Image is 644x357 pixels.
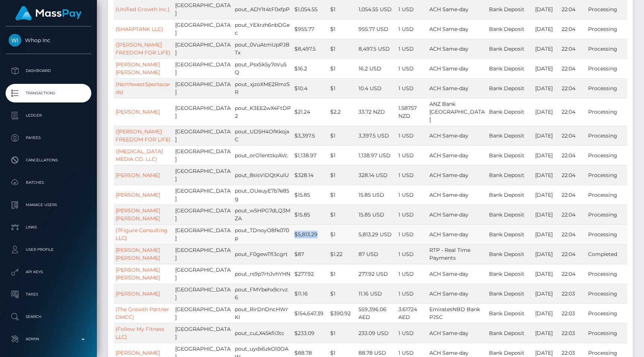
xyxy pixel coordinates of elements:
td: [GEOGRAPHIC_DATA] [173,19,233,39]
a: ([PERSON_NAME] FREEDOM FOR LIFE) [116,128,171,143]
td: 1 USD [397,264,427,284]
td: Processing [586,39,627,59]
td: Bank Deposit [487,323,533,343]
td: $955.77 [293,19,328,39]
td: $15.85 [293,185,328,205]
td: 10.4 USD [357,78,397,98]
td: 22:03 [560,284,586,303]
a: Search [6,307,91,326]
td: Bank Deposit [487,284,533,303]
td: pout_xjzoXME2RmzSR [233,78,293,98]
td: $1 [328,19,357,39]
td: pout_rs9p7rhJvhYHN [233,264,293,284]
td: [GEOGRAPHIC_DATA] [173,185,233,205]
span: Whop Inc [6,37,91,44]
a: (7Figure Consulting LLC) [116,227,168,241]
td: $1 [328,78,357,98]
td: 233.09 USD [357,323,397,343]
td: [GEOGRAPHIC_DATA] [173,284,233,303]
a: [PERSON_NAME] [116,350,160,356]
td: $16.2 [293,59,328,78]
td: 22:04 [560,98,586,126]
p: Batches [9,177,88,188]
a: Cancellations [6,151,91,170]
span: EmiratesNBD Bank PJSC [429,306,480,320]
td: 16.2 USD [357,59,397,78]
img: MassPay Logo [15,6,82,20]
td: pout_YEXrzh6nbDGec [233,19,293,39]
td: [GEOGRAPHIC_DATA] [173,224,233,244]
td: pout_RirDnDncHWrKI [233,303,293,323]
td: $1,138.97 [293,145,328,165]
td: [GEOGRAPHIC_DATA] [173,78,233,98]
td: [DATE] [533,39,559,59]
p: Search [9,311,88,322]
td: pout_TDnoyO8fk070p [233,224,293,244]
td: $1 [328,145,357,165]
span: ACH Same-day [429,132,468,139]
td: $1 [328,39,357,59]
td: 15.85 USD [357,205,397,224]
td: $1 [328,59,357,78]
span: ACH Same-day [429,85,468,92]
a: ([PERSON_NAME] FREEDOM FOR LIFE) [116,41,171,56]
td: [DATE] [533,284,559,303]
td: Bank Deposit [487,185,533,205]
a: Dashboard [6,61,91,80]
img: Whop Inc [9,34,21,47]
td: $390.92 [328,303,357,323]
span: ACH Same-day [429,65,468,72]
a: Ledger [6,106,91,125]
a: API Keys [6,263,91,281]
td: 22:04 [560,185,586,205]
a: [PERSON_NAME] [116,290,160,297]
td: Bank Deposit [487,303,533,323]
td: 8,497.5 USD [357,39,397,59]
td: Processing [586,205,627,224]
a: Admin [6,330,91,348]
td: $1 [328,284,357,303]
a: ([MEDICAL_DATA] MEDIA CO. LLC) [116,148,163,162]
span: ACH Same-day [429,6,468,13]
td: 1 USD [397,39,427,59]
td: pout_PsxSk5y7oVu5Q [233,59,293,78]
td: [DATE] [533,59,559,78]
td: Processing [586,19,627,39]
td: $8,497.5 [293,39,328,59]
td: 5,813.29 USD [357,224,397,244]
td: 3,397.5 USD [357,126,397,145]
td: Bank Deposit [487,78,533,98]
td: $5,813.29 [293,224,328,244]
td: 1.58757 NZD [397,98,427,126]
td: [DATE] [533,185,559,205]
td: Processing [586,264,627,284]
td: $1 [328,323,357,343]
a: Links [6,218,91,237]
td: 1,138.97 USD [357,145,397,165]
td: 955.77 USD [357,19,397,39]
a: (SHARPTANK LLC) [116,26,163,32]
a: Transactions [6,84,91,102]
td: pout_8sisViDQtKulU [233,165,293,185]
td: [DATE] [533,323,559,343]
a: [PERSON_NAME] [PERSON_NAME] [116,247,160,261]
td: [DATE] [533,303,559,323]
td: Bank Deposit [487,205,533,224]
td: $21.24 [293,98,328,126]
a: Manage Users [6,196,91,214]
a: Batches [6,173,91,192]
td: 1 USD [397,224,427,244]
td: pout_0VuAtmUpPJBTx [233,39,293,59]
p: User Profile [9,244,88,255]
td: 22:04 [560,59,586,78]
td: [DATE] [533,145,559,165]
td: Bank Deposit [487,145,533,165]
td: [GEOGRAPHIC_DATA] [173,98,233,126]
td: $1 [328,165,357,185]
td: Bank Deposit [487,264,533,284]
td: 33.72 NZD [357,98,397,126]
a: Payees [6,129,91,147]
td: 1 USD [397,145,427,165]
td: pout_OUeuyE7b7e85g [233,185,293,205]
td: $1 [328,224,357,244]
